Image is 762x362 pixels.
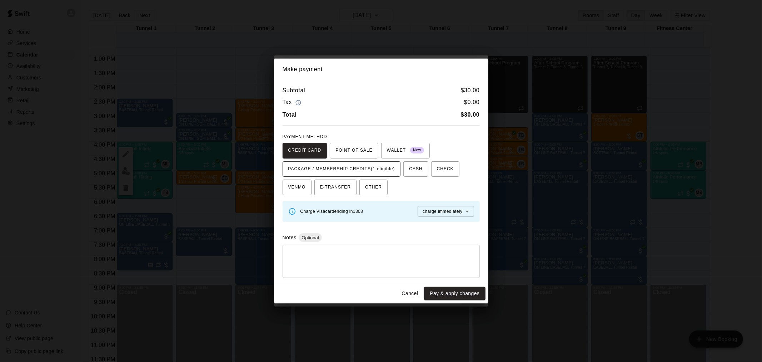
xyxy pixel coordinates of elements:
h6: Subtotal [283,86,305,95]
span: OTHER [365,182,382,193]
span: New [410,146,424,155]
span: Charge Visa card ending in 1308 [300,209,363,214]
span: CREDIT CARD [288,145,322,156]
button: CASH [403,161,428,177]
button: Cancel [398,287,421,300]
h6: $ 30.00 [461,86,480,95]
span: WALLET [387,145,424,156]
span: PACKAGE / MEMBERSHIP CREDITS (1 eligible) [288,163,395,175]
span: E-TRANSFER [320,182,351,193]
button: E-TRANSFER [314,180,357,195]
b: Total [283,112,297,118]
span: VENMO [288,182,306,193]
button: OTHER [359,180,388,195]
h2: Make payment [274,59,488,80]
span: POINT OF SALE [335,145,372,156]
button: VENMO [283,180,312,195]
button: POINT OF SALE [330,143,378,158]
button: WALLET New [381,143,430,158]
span: Optional [299,235,322,240]
b: $ 30.00 [461,112,480,118]
span: PAYMENT METHOD [283,134,327,139]
label: Notes [283,235,297,240]
button: Pay & apply changes [424,287,485,300]
button: CHECK [431,161,459,177]
h6: $ 0.00 [464,98,479,107]
span: CASH [409,163,422,175]
h6: Tax [283,98,303,107]
span: CHECK [437,163,454,175]
button: CREDIT CARD [283,143,327,158]
button: PACKAGE / MEMBERSHIP CREDITS(1 eligible) [283,161,401,177]
span: charge immediately [423,209,462,214]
